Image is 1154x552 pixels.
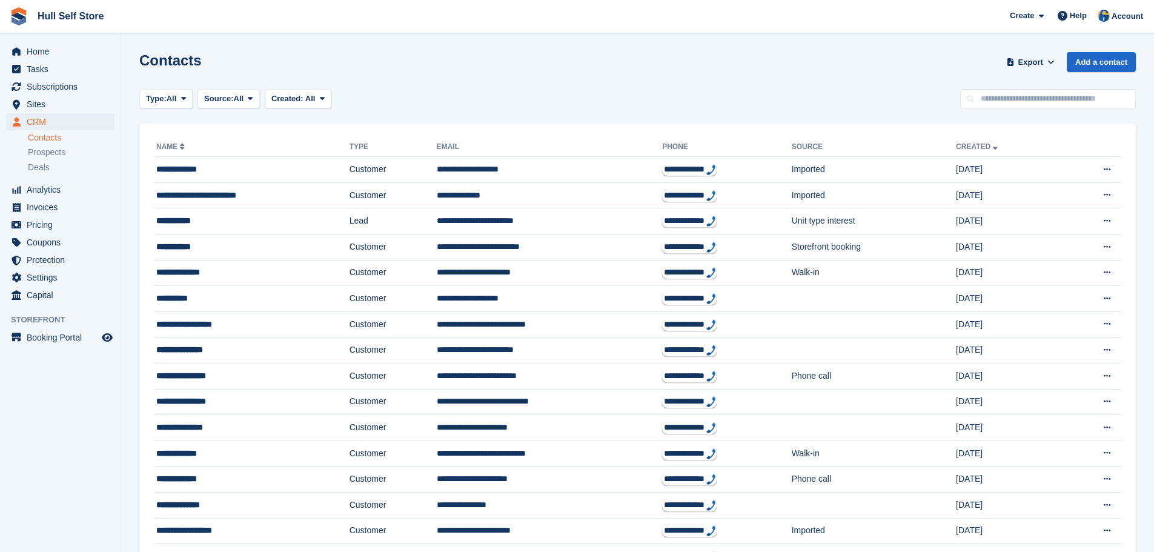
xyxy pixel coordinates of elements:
[234,93,244,105] span: All
[706,474,716,485] img: hfpfyWBK5wQHBAGPgDf9c6qAYOxxMAAAAASUVORK5CYII=
[27,269,99,286] span: Settings
[27,181,99,198] span: Analytics
[6,216,114,233] a: menu
[10,7,28,25] img: stora-icon-8386f47178a22dfd0bd8f6a31ec36ba5ce8667c1dd55bd0f319d3a0aa187defe.svg
[350,467,437,493] td: Customer
[956,142,1000,151] a: Created
[1067,52,1136,72] a: Add a contact
[6,96,114,113] a: menu
[33,6,108,26] a: Hull Self Store
[27,199,99,216] span: Invoices
[437,138,662,157] th: Email
[156,142,187,151] a: Name
[27,113,99,130] span: CRM
[350,518,437,544] td: Customer
[6,78,114,95] a: menu
[6,43,114,60] a: menu
[956,441,1061,467] td: [DATE]
[6,329,114,346] a: menu
[956,518,1061,544] td: [DATE]
[6,234,114,251] a: menu
[146,93,167,105] span: Type:
[1098,10,1110,22] img: Hull Self Store
[956,208,1061,234] td: [DATE]
[706,396,716,407] img: hfpfyWBK5wQHBAGPgDf9c6qAYOxxMAAAAASUVORK5CYII=
[27,234,99,251] span: Coupons
[28,147,65,158] span: Prospects
[27,96,99,113] span: Sites
[350,208,437,234] td: Lead
[350,311,437,338] td: Customer
[706,267,716,278] img: hfpfyWBK5wQHBAGPgDf9c6qAYOxxMAAAAASUVORK5CYII=
[956,234,1061,260] td: [DATE]
[792,182,956,208] td: Imported
[956,157,1061,183] td: [DATE]
[956,389,1061,415] td: [DATE]
[706,422,716,433] img: hfpfyWBK5wQHBAGPgDf9c6qAYOxxMAAAAASUVORK5CYII=
[792,157,956,183] td: Imported
[706,190,716,201] img: hfpfyWBK5wQHBAGPgDf9c6qAYOxxMAAAAASUVORK5CYII=
[305,94,316,103] span: All
[350,138,437,157] th: Type
[1004,52,1057,72] button: Export
[27,43,99,60] span: Home
[27,78,99,95] span: Subscriptions
[28,162,50,173] span: Deals
[1112,10,1143,22] span: Account
[706,319,716,330] img: hfpfyWBK5wQHBAGPgDf9c6qAYOxxMAAAAASUVORK5CYII=
[27,251,99,268] span: Protection
[350,441,437,467] td: Customer
[1018,56,1043,68] span: Export
[792,363,956,389] td: Phone call
[1010,10,1034,22] span: Create
[792,467,956,493] td: Phone call
[350,415,437,441] td: Customer
[27,216,99,233] span: Pricing
[956,415,1061,441] td: [DATE]
[27,61,99,78] span: Tasks
[28,161,114,174] a: Deals
[6,269,114,286] a: menu
[350,260,437,286] td: Customer
[6,287,114,304] a: menu
[28,132,114,144] a: Contacts
[706,448,716,459] img: hfpfyWBK5wQHBAGPgDf9c6qAYOxxMAAAAASUVORK5CYII=
[204,93,233,105] span: Source:
[662,138,792,157] th: Phone
[706,164,716,175] img: hfpfyWBK5wQHBAGPgDf9c6qAYOxxMAAAAASUVORK5CYII=
[6,199,114,216] a: menu
[139,89,193,109] button: Type: All
[956,311,1061,338] td: [DATE]
[271,94,303,103] span: Created:
[956,182,1061,208] td: [DATE]
[792,441,956,467] td: Walk-in
[706,345,716,356] img: hfpfyWBK5wQHBAGPgDf9c6qAYOxxMAAAAASUVORK5CYII=
[350,234,437,260] td: Customer
[27,287,99,304] span: Capital
[350,492,437,518] td: Customer
[350,389,437,415] td: Customer
[350,363,437,389] td: Customer
[706,216,716,227] img: hfpfyWBK5wQHBAGPgDf9c6qAYOxxMAAAAASUVORK5CYII=
[350,182,437,208] td: Customer
[706,371,716,382] img: hfpfyWBK5wQHBAGPgDf9c6qAYOxxMAAAAASUVORK5CYII=
[706,500,716,511] img: hfpfyWBK5wQHBAGPgDf9c6qAYOxxMAAAAASUVORK5CYII=
[792,518,956,544] td: Imported
[792,234,956,260] td: Storefront booking
[6,61,114,78] a: menu
[6,113,114,130] a: menu
[167,93,177,105] span: All
[197,89,260,109] button: Source: All
[956,286,1061,312] td: [DATE]
[706,293,716,304] img: hfpfyWBK5wQHBAGPgDf9c6qAYOxxMAAAAASUVORK5CYII=
[11,314,121,326] span: Storefront
[792,208,956,234] td: Unit type interest
[350,286,437,312] td: Customer
[706,242,716,253] img: hfpfyWBK5wQHBAGPgDf9c6qAYOxxMAAAAASUVORK5CYII=
[139,52,202,68] h1: Contacts
[6,181,114,198] a: menu
[6,251,114,268] a: menu
[956,260,1061,286] td: [DATE]
[956,492,1061,518] td: [DATE]
[956,467,1061,493] td: [DATE]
